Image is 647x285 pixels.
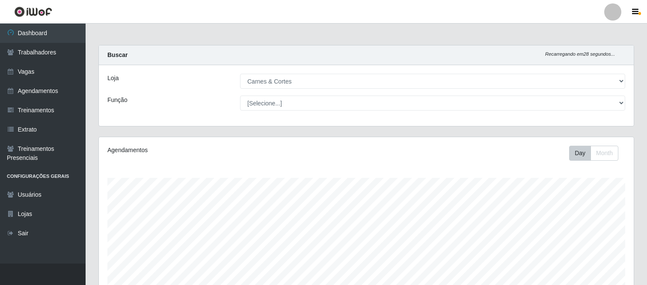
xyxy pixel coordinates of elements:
[545,51,615,57] i: Recarregando em 28 segundos...
[569,146,591,161] button: Day
[14,6,52,17] img: CoreUI Logo
[591,146,618,161] button: Month
[107,96,128,105] label: Função
[107,74,119,83] label: Loja
[569,146,618,161] div: First group
[107,146,316,155] div: Agendamentos
[569,146,625,161] div: Toolbar with button groups
[107,51,128,58] strong: Buscar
